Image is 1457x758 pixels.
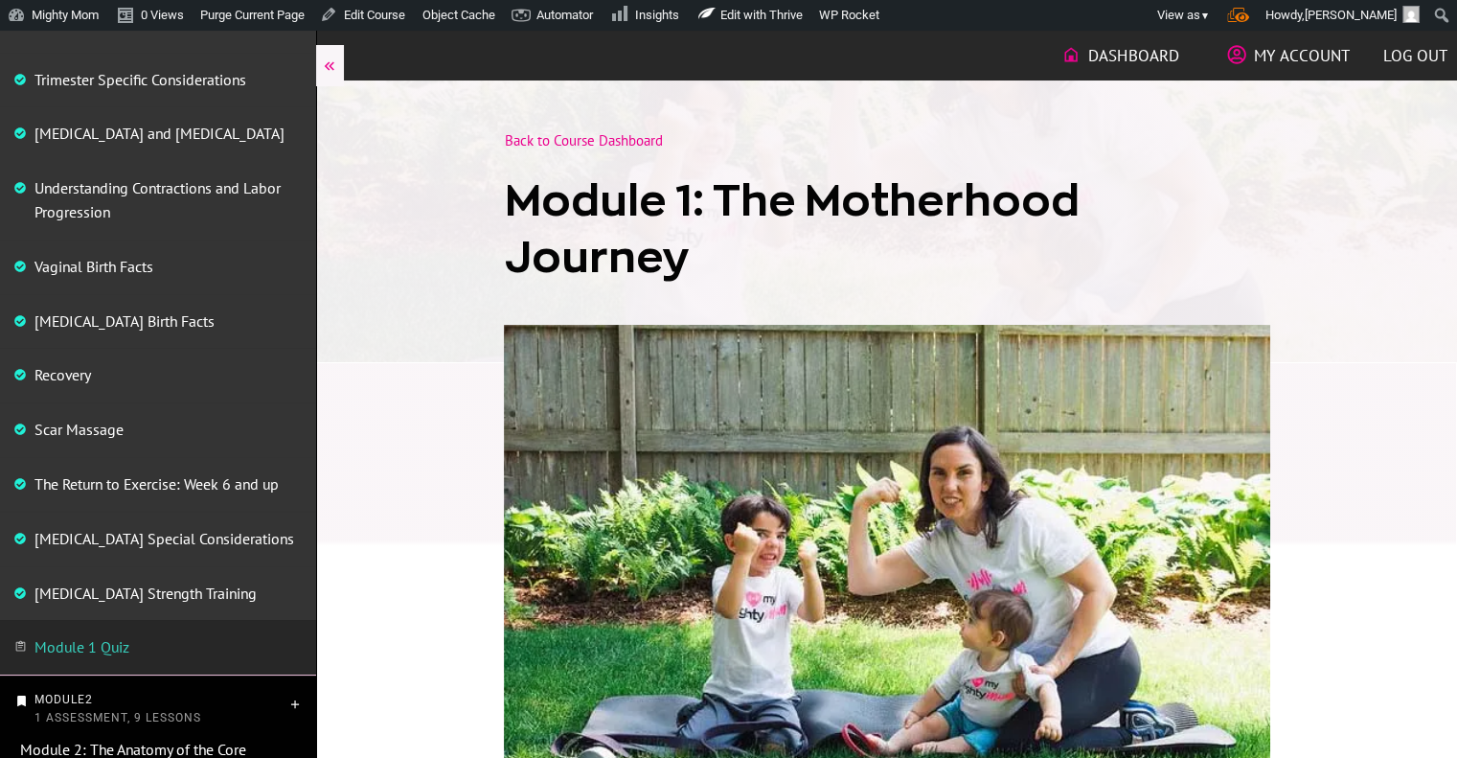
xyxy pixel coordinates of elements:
[34,365,91,384] a: Recovery
[34,474,279,494] a: The Return to Exercise: Week 6 and up
[85,693,93,706] span: 2
[635,8,679,22] span: Insights
[1254,39,1350,72] span: My Account
[34,257,153,276] a: Vaginal Birth Facts
[1227,39,1350,72] a: My Account
[34,15,216,34] a: Benefits of Prenatal Exercise
[34,420,124,439] a: Scar Massage
[1061,39,1179,72] a: Dashboard
[1383,39,1447,72] a: Log out
[505,176,1080,280] span: Module 1: The Motherhood Journey
[34,311,215,331] a: [MEDICAL_DATA] Birth Facts
[1200,10,1210,22] span: ▼
[34,691,287,726] p: Module
[34,124,285,143] a: [MEDICAL_DATA] and [MEDICAL_DATA]
[34,178,281,221] a: Understanding Contractions and Labor Progression
[34,529,294,548] a: [MEDICAL_DATA] Special Considerations
[34,584,257,603] a: [MEDICAL_DATA] Strength Training
[1088,39,1179,72] span: Dashboard
[34,711,201,724] span: 1 Assessment, 9 Lessons
[505,131,663,149] a: Back to Course Dashboard
[1305,8,1397,22] span: [PERSON_NAME]
[34,637,129,656] a: Module 1 Quiz
[34,70,246,89] a: Trimester Specific Considerations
